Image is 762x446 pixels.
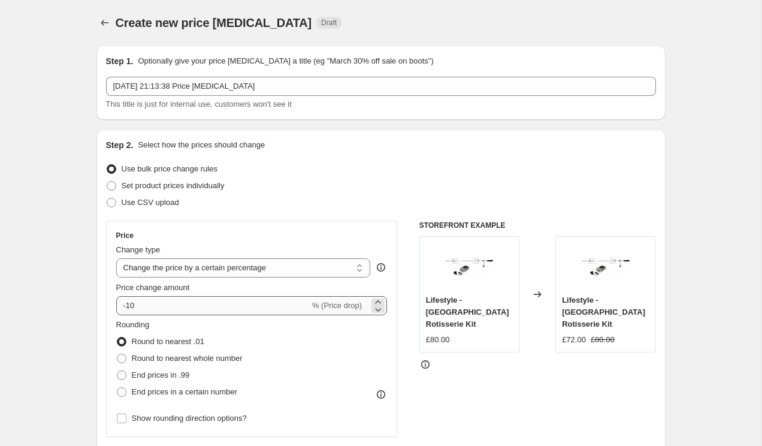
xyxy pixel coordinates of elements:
span: Price change amount [116,283,190,292]
p: Optionally give your price [MEDICAL_DATA] a title (eg "March 30% off sale on boots") [138,55,433,67]
h6: STOREFRONT EXAMPLE [419,221,656,230]
img: 0560878-1_b891ba63-23fd-427c-87e8-25ec737047c8_80x.jpg [582,243,630,291]
span: Rounding [116,320,150,329]
h2: Step 1. [106,55,134,67]
img: 0560878-1_b891ba63-23fd-427c-87e8-25ec737047c8_80x.jpg [445,243,493,291]
span: Draft [321,18,337,28]
button: Price change jobs [96,14,113,31]
h3: Price [116,231,134,240]
span: Round to nearest whole number [132,354,243,363]
input: 30% off holiday sale [106,77,656,96]
span: Set product prices individually [122,181,225,190]
span: Use bulk price change rules [122,164,217,173]
h2: Step 2. [106,139,134,151]
span: Lifestyle - [GEOGRAPHIC_DATA] Rotisserie Kit [562,296,645,329]
div: help [375,261,387,273]
span: Change type [116,245,161,254]
span: End prices in a certain number [132,387,237,396]
strike: £80.00 [591,334,615,346]
div: £72.00 [562,334,586,346]
span: % (Price drop) [312,301,362,310]
div: £80.00 [426,334,450,346]
span: Show rounding direction options? [132,414,247,423]
span: Create new price [MEDICAL_DATA] [116,16,312,29]
span: This title is just for internal use, customers won't see it [106,100,292,109]
span: Use CSV upload [122,198,179,207]
input: -15 [116,296,310,315]
p: Select how the prices should change [138,139,265,151]
span: Lifestyle - [GEOGRAPHIC_DATA] Rotisserie Kit [426,296,509,329]
span: Round to nearest .01 [132,337,204,346]
span: End prices in .99 [132,370,190,379]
